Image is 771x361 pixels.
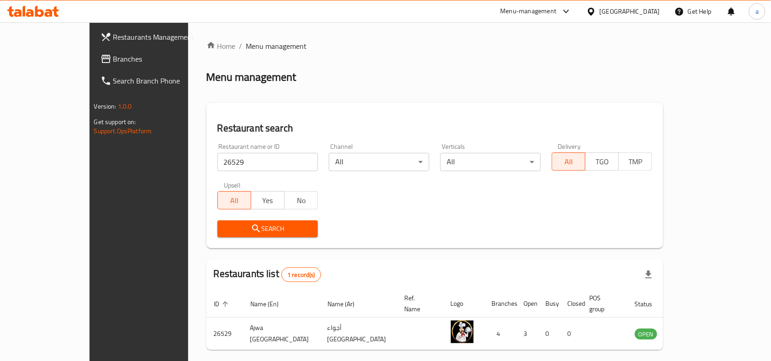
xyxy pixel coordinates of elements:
span: All [556,155,582,168]
span: Name (En) [250,298,290,309]
label: Delivery [558,143,581,150]
span: ID [214,298,231,309]
span: Menu management [246,41,307,52]
td: Ajwa [GEOGRAPHIC_DATA] [243,318,320,350]
span: Get support on: [94,116,136,128]
nav: breadcrumb [206,41,664,52]
h2: Restaurant search [217,121,653,135]
a: Branches [93,48,218,70]
th: Busy [539,290,560,318]
button: TMP [618,152,652,171]
span: TGO [589,155,615,168]
a: Home [206,41,236,52]
div: Export file [638,264,660,286]
span: TMP [623,155,649,168]
span: Search [225,223,311,235]
button: Yes [251,191,285,209]
h2: Restaurants list [214,267,321,282]
span: 1.0.0 [118,100,132,112]
span: All [222,194,248,207]
button: All [217,191,251,209]
td: 4 [485,318,517,350]
div: [GEOGRAPHIC_DATA] [600,6,660,16]
span: Restaurants Management [113,31,211,42]
span: Version: [94,100,116,112]
div: All [329,153,429,171]
div: All [440,153,541,171]
a: Restaurants Management [93,26,218,48]
button: All [552,152,586,171]
li: / [239,41,243,52]
span: Status [635,298,665,309]
h2: Menu management [206,70,296,84]
span: OPEN [635,329,657,340]
th: Branches [485,290,517,318]
th: Open [517,290,539,318]
span: Ref. Name [405,293,433,314]
div: Menu-management [501,6,557,17]
span: Yes [255,194,281,207]
span: 1 record(s) [282,271,321,279]
td: أجواء [GEOGRAPHIC_DATA] [320,318,397,350]
span: POS group [590,293,617,314]
img: Ajwa Turkiya [451,320,474,343]
div: Total records count [281,267,321,282]
span: a [755,6,759,16]
td: 0 [539,318,560,350]
span: Name (Ar) [327,298,366,309]
th: Logo [444,290,485,318]
span: No [288,194,314,207]
th: Closed [560,290,582,318]
a: Search Branch Phone [93,70,218,92]
input: Search for restaurant name or ID.. [217,153,318,171]
td: 0 [560,318,582,350]
a: Support.OpsPlatform [94,125,152,137]
label: Upsell [224,182,241,188]
button: No [284,191,318,209]
button: Search [217,220,318,237]
td: 26529 [206,318,243,350]
span: Search Branch Phone [113,75,211,86]
span: Branches [113,53,211,64]
table: enhanced table [206,290,707,350]
td: 3 [517,318,539,350]
button: TGO [585,152,619,171]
